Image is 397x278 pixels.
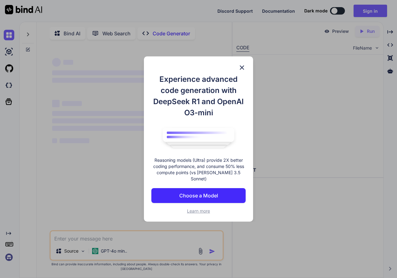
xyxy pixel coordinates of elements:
p: Choose a Model [179,192,218,199]
p: Reasoning models (Ultra) provide 2X better coding performance, and consume 50% less compute point... [151,157,246,182]
img: bind logo [158,125,239,151]
img: close [238,64,246,71]
button: Choose a Model [151,188,246,203]
span: Learn more [187,208,210,214]
h1: Experience advanced code generation with DeepSeek R1 and OpenAI O3-mini [151,74,246,118]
